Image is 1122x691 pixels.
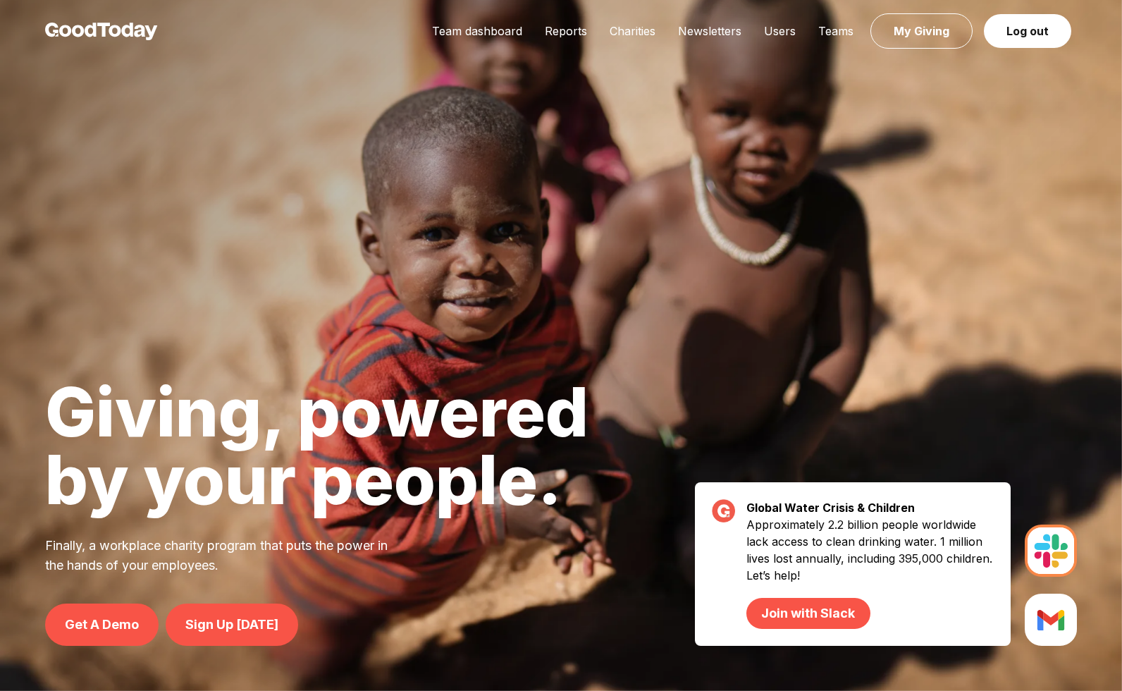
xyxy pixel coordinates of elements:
img: Slack [1025,525,1077,577]
a: Newsletters [667,24,753,38]
strong: Global Water Crisis & Children [746,501,915,515]
h1: Giving, powered by your people. [45,378,588,513]
a: Teams [807,24,865,38]
a: Users [753,24,807,38]
a: Get A Demo [45,604,159,646]
a: My Giving [870,13,973,49]
a: Join with Slack [746,598,870,629]
p: Finally, a workplace charity program that puts the power in the hands of your employees. [45,536,406,575]
a: Reports [534,24,598,38]
a: Log out [984,14,1071,48]
p: Approximately 2.2 billion people worldwide lack access to clean drinking water. 1 million lives l... [746,516,994,629]
a: Charities [598,24,667,38]
a: Team dashboard [421,24,534,38]
img: GoodToday [45,23,158,40]
a: Sign Up [DATE] [166,604,298,646]
img: Slack [1025,594,1077,646]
